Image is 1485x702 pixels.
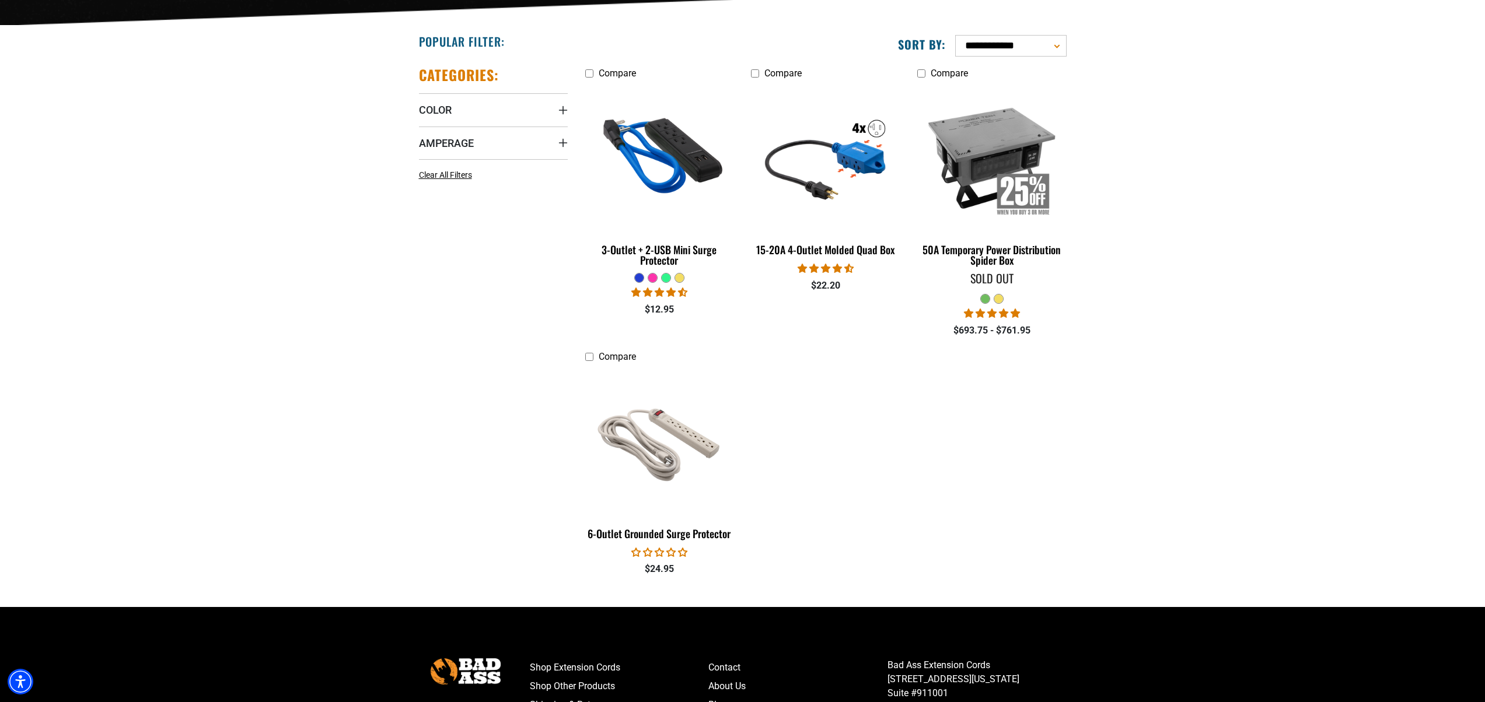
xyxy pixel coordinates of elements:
[751,279,900,293] div: $22.20
[917,85,1066,272] a: 50A Temporary Power Distribution Spider Box 50A Temporary Power Distribution Spider Box
[964,308,1020,319] span: 5.00 stars
[419,93,568,126] summary: Color
[419,34,505,49] h2: Popular Filter:
[419,136,474,150] span: Amperage
[631,547,687,558] span: 0.00 stars
[431,658,501,685] img: Bad Ass Extension Cords
[764,68,802,79] span: Compare
[585,85,734,272] a: blue 3-Outlet + 2-USB Mini Surge Protector
[751,85,900,262] a: 15-20A 4-Outlet Molded Quad Box 15-20A 4-Outlet Molded Quad Box
[751,244,900,255] div: 15-20A 4-Outlet Molded Quad Box
[585,368,734,546] a: 6-Outlet Grounded Surge Protector 6-Outlet Grounded Surge Protector
[599,351,636,362] span: Compare
[419,66,499,84] h2: Categories:
[931,68,968,79] span: Compare
[585,528,734,539] div: 6-Outlet Grounded Surge Protector
[752,90,899,224] img: 15-20A 4-Outlet Molded Quad Box
[586,90,733,224] img: blue
[599,68,636,79] span: Compare
[708,677,887,696] a: About Us
[898,37,946,52] label: Sort by:
[585,562,734,576] div: $24.95
[798,263,854,274] span: 4.36 stars
[419,127,568,159] summary: Amperage
[631,287,687,298] span: 4.33 stars
[530,677,709,696] a: Shop Other Products
[419,170,472,180] span: Clear All Filters
[917,272,1066,284] div: Sold Out
[419,169,477,181] a: Clear All Filters
[917,244,1066,265] div: 50A Temporary Power Distribution Spider Box
[419,103,452,117] span: Color
[918,90,1065,224] img: 50A Temporary Power Distribution Spider Box
[8,669,33,694] div: Accessibility Menu
[585,244,734,265] div: 3-Outlet + 2-USB Mini Surge Protector
[917,324,1066,338] div: $693.75 - $761.95
[708,658,887,677] a: Contact
[530,658,709,677] a: Shop Extension Cords
[585,303,734,317] div: $12.95
[586,374,733,508] img: 6-Outlet Grounded Surge Protector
